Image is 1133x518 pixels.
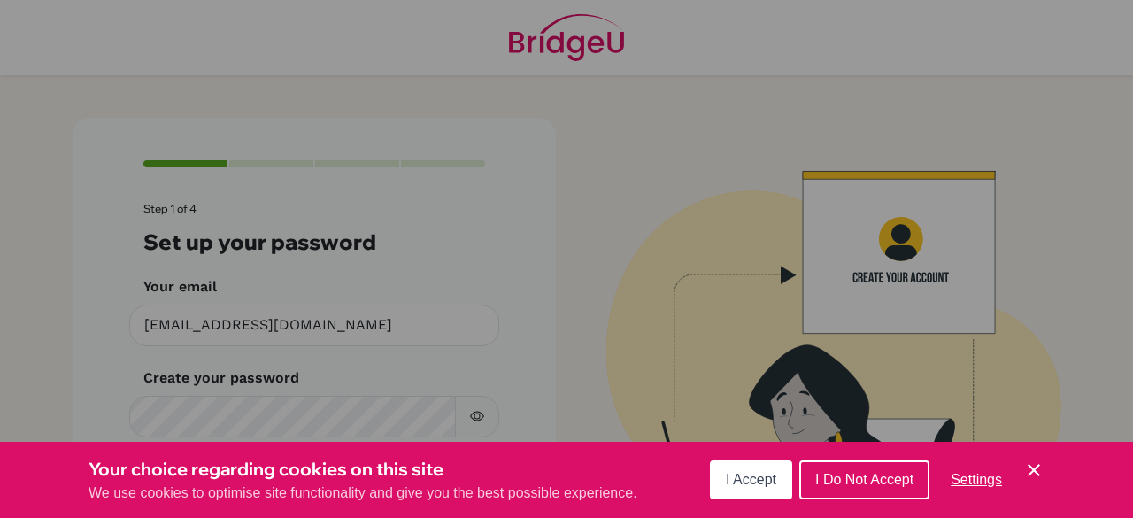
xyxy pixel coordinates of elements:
span: I Do Not Accept [815,472,913,487]
button: I Do Not Accept [799,460,929,499]
span: I Accept [726,472,776,487]
p: We use cookies to optimise site functionality and give you the best possible experience. [89,483,637,504]
h3: Your choice regarding cookies on this site [89,456,637,483]
button: Save and close [1023,460,1044,481]
button: I Accept [710,460,792,499]
button: Settings [936,462,1016,498]
span: Settings [951,472,1002,487]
